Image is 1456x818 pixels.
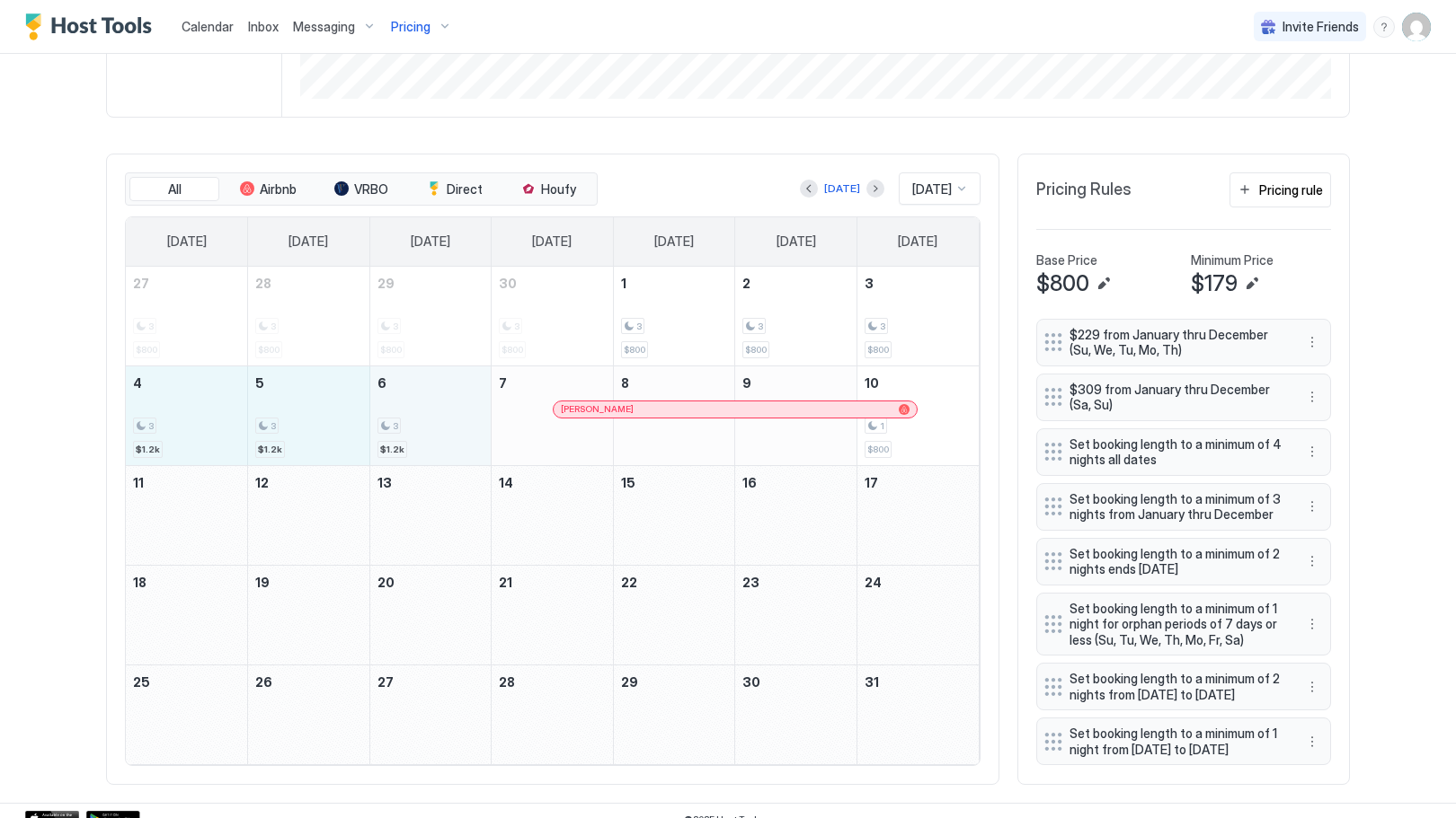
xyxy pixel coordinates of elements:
span: Set booking length to a minimum of 4 nights all dates [1070,436,1283,468]
td: October 1, 2026 [613,267,735,366]
span: 28 [255,276,271,291]
span: 4 [133,375,142,391]
span: Minimum Price [1191,252,1274,268]
button: Pricing rule [1230,172,1331,207]
td: October 4, 2026 [126,365,248,465]
td: October 2, 2026 [735,267,857,366]
span: 16 [742,475,757,490]
span: 3 [636,321,642,332]
a: October 3, 2026 [857,267,979,300]
span: 21 [499,575,512,590]
a: Tuesday [393,217,468,266]
span: 8 [621,375,629,391]
td: October 31, 2026 [857,664,979,764]
button: Houfy [503,177,593,202]
span: 7 [499,375,507,391]
span: [DATE] [532,233,572,250]
span: [DATE] [289,233,328,250]
div: $229 from January thru December (Su, We, Tu, Mo, Th) menu [1036,319,1331,366]
div: menu [1301,550,1323,572]
span: 2 [742,276,750,291]
a: October 6, 2026 [370,366,492,400]
span: Houfy [541,181,576,198]
td: October 19, 2026 [248,565,370,664]
span: 3 [393,420,398,432]
span: 30 [742,674,760,690]
a: October 21, 2026 [492,566,613,599]
td: October 5, 2026 [248,365,370,465]
a: October 18, 2026 [126,566,247,599]
a: September 30, 2026 [492,267,613,300]
span: $800 [867,444,889,455]
span: 27 [377,674,394,690]
a: Sunday [149,217,225,266]
button: More options [1301,386,1323,408]
td: October 7, 2026 [492,365,614,465]
div: Set booking length to a minimum of 2 nights ends [DATE] menu [1036,538,1331,585]
span: 26 [255,674,272,690]
span: $800 [1036,270,1089,297]
button: Previous month [800,180,818,198]
span: 17 [865,475,878,490]
span: 31 [865,674,879,690]
div: Set booking length to a minimum of 3 nights from January thru December menu [1036,483,1331,531]
span: 20 [377,575,395,590]
td: September 30, 2026 [492,267,614,366]
div: menu [1301,386,1323,408]
span: [DATE] [777,233,816,250]
a: Saturday [880,217,955,266]
td: October 21, 2026 [492,565,614,664]
span: 3 [865,276,874,291]
span: [DATE] [912,181,952,198]
a: Friday [759,217,834,266]
td: October 22, 2026 [613,565,735,664]
button: More options [1301,496,1323,517]
span: 25 [133,674,150,690]
td: October 24, 2026 [857,565,979,664]
span: 14 [499,475,513,490]
span: Set booking length to a minimum of 2 nights from [DATE] to [DATE] [1070,671,1283,702]
a: Host Tools Logo [25,13,160,40]
a: October 9, 2026 [735,366,857,400]
span: Base Price [1036,252,1097,268]
div: Set booking length to a minimum of 1 night for orphan periods of 7 days or less (Su, Tu, We, Th, ... [1036,593,1331,656]
a: October 5, 2026 [248,366,369,400]
span: Calendar [182,19,234,34]
span: 15 [621,475,635,490]
span: Inbox [248,19,279,34]
div: menu [1301,496,1323,517]
a: October 1, 2026 [614,267,735,300]
div: menu [1301,731,1323,752]
a: October 19, 2026 [248,566,369,599]
div: menu [1301,676,1323,698]
span: 3 [758,321,763,332]
span: [DATE] [898,233,937,250]
button: Edit [1093,273,1114,295]
a: October 28, 2026 [492,665,613,699]
a: October 12, 2026 [248,466,369,499]
span: 1 [880,420,884,432]
a: Monday [271,217,346,266]
a: October 17, 2026 [857,466,979,499]
span: $179 [1191,270,1238,297]
a: October 30, 2026 [735,665,857,699]
div: menu [1301,441,1323,462]
div: [DATE] [824,180,860,197]
span: $800 [624,344,645,356]
a: October 27, 2026 [370,665,492,699]
span: 1 [621,276,626,291]
span: 3 [880,321,885,332]
a: October 11, 2026 [126,466,247,499]
span: 6 [377,375,386,391]
span: 30 [499,276,517,291]
button: VRBO [316,177,406,202]
a: October 14, 2026 [492,466,613,499]
span: $1.2k [136,444,160,455]
span: 11 [133,475,144,490]
span: $800 [867,344,889,356]
span: Pricing [391,19,431,35]
span: [DATE] [654,233,694,250]
span: $309 from January thru December (Sa, Su) [1070,382,1283,413]
span: 10 [865,375,879,391]
span: $229 from January thru December (Su, We, Tu, Mo, Th) [1070,327,1283,358]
